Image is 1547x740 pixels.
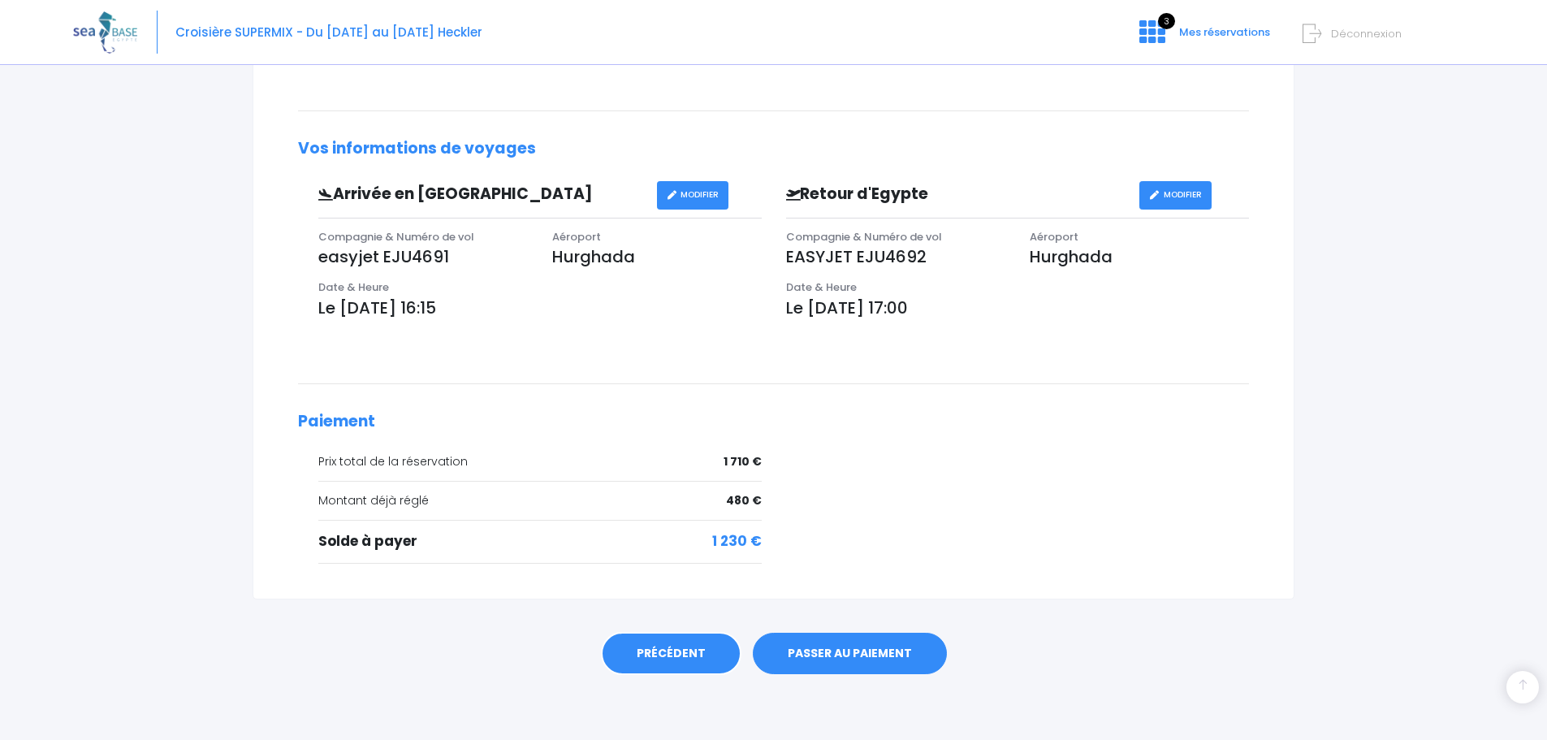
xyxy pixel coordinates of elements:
[552,245,762,269] p: Hurghada
[786,245,1005,269] p: EASYJET EJU4692
[318,279,389,295] span: Date & Heure
[657,181,729,210] a: MODIFIER
[318,229,474,245] span: Compagnie & Numéro de vol
[298,413,1249,431] h2: Paiement
[1331,26,1402,41] span: Déconnexion
[726,492,762,509] span: 480 €
[1179,24,1270,40] span: Mes réservations
[318,245,528,269] p: easyjet EJU4691
[753,633,947,675] a: PASSER AU PAIEMENT
[318,453,762,470] div: Prix total de la réservation
[1030,245,1249,269] p: Hurghada
[1139,181,1212,210] a: MODIFIER
[774,185,1139,204] h3: Retour d'Egypte
[306,185,657,204] h3: Arrivée en [GEOGRAPHIC_DATA]
[724,453,762,470] span: 1 710 €
[786,229,942,245] span: Compagnie & Numéro de vol
[175,24,482,41] span: Croisière SUPERMIX - Du [DATE] au [DATE] Heckler
[712,531,762,552] span: 1 230 €
[786,279,857,295] span: Date & Heure
[318,492,762,509] div: Montant déjà réglé
[1126,30,1280,45] a: 3 Mes réservations
[1158,13,1175,29] span: 3
[786,296,1250,320] p: Le [DATE] 17:00
[552,229,601,245] span: Aéroport
[318,531,762,552] div: Solde à payer
[1030,229,1078,245] span: Aéroport
[601,632,741,676] a: PRÉCÉDENT
[318,296,762,320] p: Le [DATE] 16:15
[298,140,1249,158] h2: Vos informations de voyages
